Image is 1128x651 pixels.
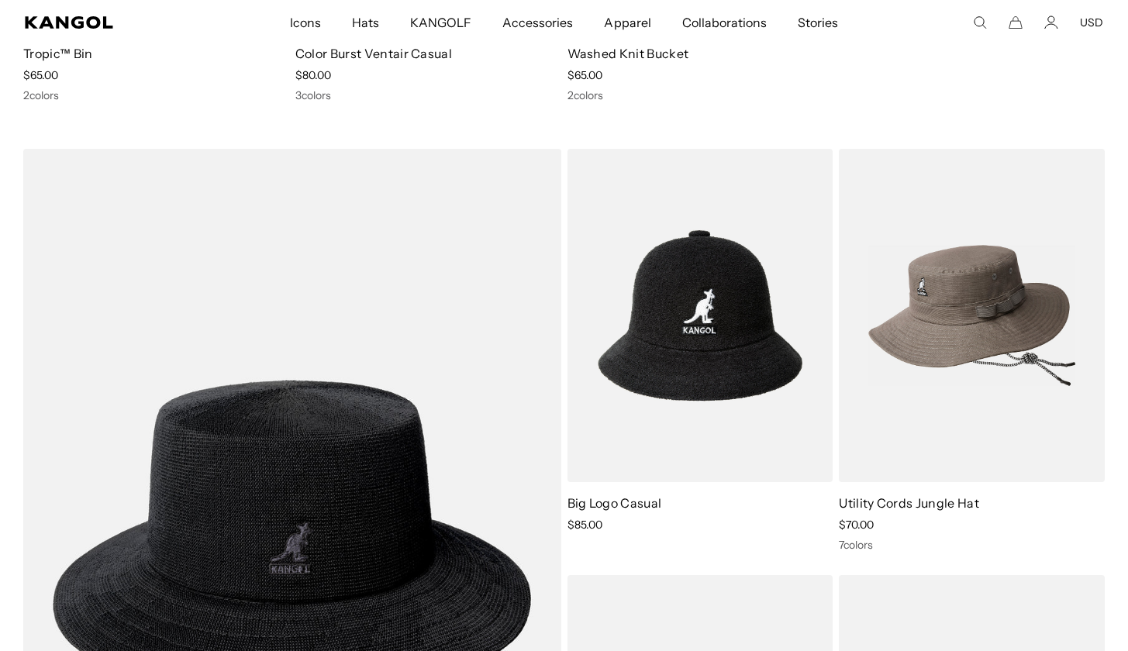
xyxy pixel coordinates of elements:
[567,518,602,532] span: $85.00
[295,88,561,102] div: 3 colors
[567,46,689,61] a: Washed Knit Bucket
[295,46,452,61] a: Color Burst Ventair Casual
[23,68,58,82] span: $65.00
[567,149,833,482] img: Big Logo Casual
[1009,15,1023,29] button: Cart
[1044,15,1058,29] a: Account
[839,149,1105,482] img: Utility Cords Jungle Hat
[25,16,191,29] a: Kangol
[23,46,93,61] a: Tropic™ Bin
[567,68,602,82] span: $65.00
[295,68,331,82] span: $80.00
[839,518,874,532] span: $70.00
[839,538,1105,552] div: 7 colors
[973,15,987,29] summary: Search here
[567,88,1106,102] div: 2 colors
[839,495,979,511] a: Utility Cords Jungle Hat
[1080,15,1103,29] button: USD
[23,88,289,102] div: 2 colors
[567,495,662,511] a: Big Logo Casual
